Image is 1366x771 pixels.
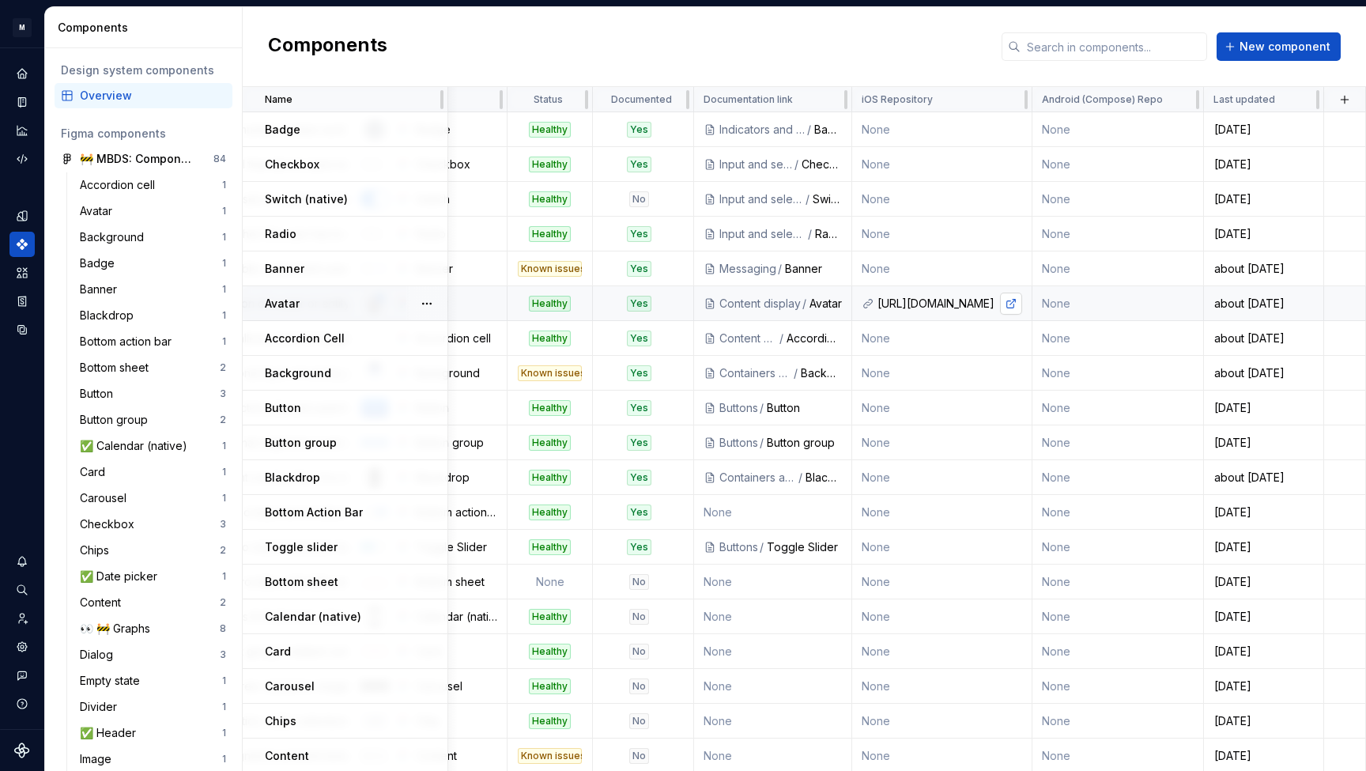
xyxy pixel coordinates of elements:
[719,191,804,207] div: Input and selection
[694,495,852,530] td: None
[785,261,842,277] div: Banner
[80,516,141,532] div: Checkbox
[74,225,232,250] a: Background1
[74,251,232,276] a: Badge1
[74,198,232,224] a: Avatar1
[1032,704,1204,739] td: None
[719,435,758,451] div: Buttons
[74,329,232,354] a: Bottom action bar1
[80,255,121,271] div: Badge
[704,93,793,106] p: Documentation link
[1032,286,1204,321] td: None
[1205,261,1323,277] div: about [DATE]
[9,118,35,143] a: Analytics
[9,89,35,115] a: Documentation
[627,157,651,172] div: Yes
[1021,32,1207,61] input: Search in components...
[719,400,758,416] div: Buttons
[222,492,226,505] div: 1
[265,713,296,729] p: Chips
[806,226,815,242] div: /
[518,748,582,764] div: Known issues
[9,663,35,688] button: Contact support
[758,539,767,555] div: /
[265,539,338,555] p: Toggle slider
[787,331,842,346] div: Accordion Cell
[852,495,1032,530] td: None
[529,539,571,555] div: Healthy
[852,530,1032,565] td: None
[55,146,232,172] a: 🚧 MBDS: Components84
[627,261,651,277] div: Yes
[627,400,651,416] div: Yes
[694,634,852,669] td: None
[80,725,142,741] div: ✅ Header
[529,122,571,138] div: Healthy
[529,609,571,625] div: Healthy
[80,203,119,219] div: Avatar
[220,544,226,557] div: 2
[1205,296,1323,312] div: about [DATE]
[74,459,232,485] a: Card1
[611,93,672,106] p: Documented
[265,678,315,694] p: Carousel
[719,296,801,312] div: Content display
[265,296,300,312] p: Avatar
[1205,574,1323,590] div: [DATE]
[13,18,32,37] div: M
[265,331,345,346] p: Accordion Cell
[719,226,806,242] div: Input and selection
[1032,182,1204,217] td: None
[852,321,1032,356] td: None
[814,122,842,138] div: Badge
[80,308,140,323] div: Blackdrop
[1032,599,1204,634] td: None
[529,296,571,312] div: Healthy
[852,460,1032,495] td: None
[265,122,300,138] p: Badge
[265,505,363,520] p: Bottom Action Bar
[1032,530,1204,565] td: None
[518,261,582,277] div: Known issues
[529,713,571,729] div: Healthy
[627,296,651,312] div: Yes
[529,157,571,172] div: Healthy
[58,20,236,36] div: Components
[222,466,226,478] div: 1
[265,226,296,242] p: Radio
[9,289,35,314] a: Storybook stories
[220,414,226,426] div: 2
[1032,425,1204,460] td: None
[1205,226,1323,242] div: [DATE]
[694,565,852,599] td: None
[222,179,226,191] div: 1
[9,260,35,285] a: Assets
[529,470,571,486] div: Healthy
[3,10,41,44] button: M
[1032,217,1204,251] td: None
[1205,470,1323,486] div: about [DATE]
[1032,391,1204,425] td: None
[9,61,35,86] div: Home
[9,549,35,574] div: Notifications
[767,539,842,555] div: Toggle Slider
[1205,748,1323,764] div: [DATE]
[222,257,226,270] div: 1
[1042,93,1163,106] p: Android (Compose) Repo
[268,32,387,61] h2: Components
[265,93,292,106] p: Name
[265,261,304,277] p: Banner
[809,296,842,312] div: Avatar
[80,360,155,376] div: Bottom sheet
[529,435,571,451] div: Healthy
[80,386,119,402] div: Button
[1205,678,1323,694] div: [DATE]
[1032,147,1204,182] td: None
[265,157,319,172] p: Checkbox
[74,590,232,615] a: Content2
[627,470,651,486] div: Yes
[222,205,226,217] div: 1
[74,564,232,589] a: ✅ Date picker1
[629,713,649,729] div: No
